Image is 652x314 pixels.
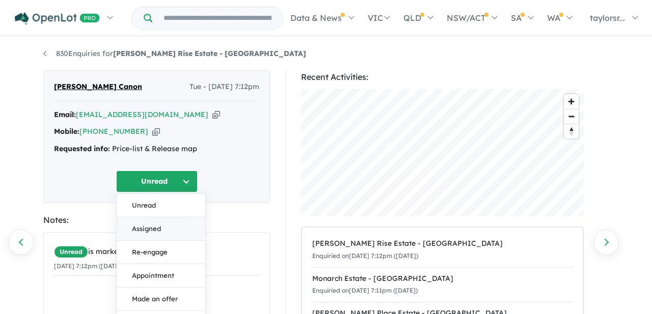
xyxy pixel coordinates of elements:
[79,127,148,136] a: [PHONE_NUMBER]
[117,194,205,217] button: Unread
[312,267,573,303] a: Monarch Estate - [GEOGRAPHIC_DATA]Enquiried on[DATE] 7:11pm ([DATE])
[43,48,609,60] nav: breadcrumb
[54,144,110,153] strong: Requested info:
[54,143,259,155] div: Price-list & Release map
[312,233,573,268] a: [PERSON_NAME] Rise Estate - [GEOGRAPHIC_DATA]Enquiried on[DATE] 7:12pm ([DATE])
[564,109,579,124] span: Zoom out
[54,262,123,270] small: [DATE] 7:12pm ([DATE])
[564,124,579,138] button: Reset bearing to north
[590,13,625,23] span: taylorsr...
[113,49,306,58] strong: [PERSON_NAME] Rise Estate - [GEOGRAPHIC_DATA]
[212,109,220,120] button: Copy
[54,127,79,136] strong: Mobile:
[301,70,584,84] div: Recent Activities:
[15,12,100,25] img: Openlot PRO Logo White
[564,109,579,124] button: Zoom out
[117,217,205,241] button: Assigned
[54,81,142,93] span: [PERSON_NAME] Canon
[312,273,573,285] div: Monarch Estate - [GEOGRAPHIC_DATA]
[117,288,205,311] button: Made an offer
[301,89,584,216] canvas: Map
[312,238,573,250] div: [PERSON_NAME] Rise Estate - [GEOGRAPHIC_DATA]
[189,81,259,93] span: Tue - [DATE] 7:12pm
[312,252,418,260] small: Enquiried on [DATE] 7:12pm ([DATE])
[43,49,306,58] a: 830Enquiries for[PERSON_NAME] Rise Estate - [GEOGRAPHIC_DATA]
[117,264,205,288] button: Appointment
[154,7,281,29] input: Try estate name, suburb, builder or developer
[564,94,579,109] button: Zoom in
[54,246,88,258] span: Unread
[152,126,160,137] button: Copy
[54,110,76,119] strong: Email:
[43,213,270,227] div: Notes:
[312,287,418,294] small: Enquiried on [DATE] 7:11pm ([DATE])
[54,246,259,258] div: is marked.
[116,170,198,192] button: Unread
[76,110,208,119] a: [EMAIL_ADDRESS][DOMAIN_NAME]
[117,241,205,264] button: Re-engage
